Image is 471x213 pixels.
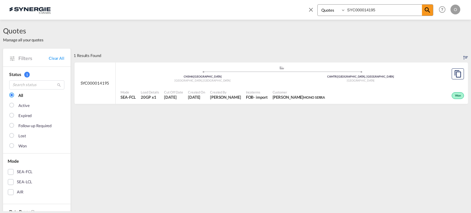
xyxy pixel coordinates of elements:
button: Copy Quote [452,68,464,79]
span: Incoterms [246,90,268,94]
md-icon: icon-close [308,6,314,13]
input: Enter Quotation Number [346,5,422,15]
span: [GEOGRAPHIC_DATA] [174,79,203,82]
span: CNSHA [GEOGRAPHIC_DATA] [184,75,222,78]
div: SEA-FCL [17,169,33,175]
span: Load Details [141,90,159,94]
span: Adriana Groposila [210,94,241,100]
span: [GEOGRAPHIC_DATA] [203,79,231,82]
span: Mode [8,158,19,164]
img: 1f56c880d42311ef80fc7dca854c8e59.png [9,3,51,17]
div: SEA-LCL [17,179,32,185]
div: 1 Results Found [74,49,101,62]
md-checkbox: SEA-LCL [8,179,66,185]
span: Won [455,94,462,98]
span: CAMTR [GEOGRAPHIC_DATA], [GEOGRAPHIC_DATA] [327,75,394,78]
div: Help [437,4,450,15]
span: 20GP x 1 [141,94,159,100]
span: Mode [121,90,136,94]
span: SEA-FCL [121,94,136,100]
span: Created By [210,90,241,94]
md-icon: assets/icons/custom/ship-fill.svg [278,66,285,69]
span: 1 [24,72,30,78]
div: Follow-up Required [18,123,52,129]
span: ANGELO MASTROMONACO MONO SERRA [273,94,325,100]
span: | [193,75,194,78]
div: Won [18,143,27,149]
span: icon-magnify [422,5,433,16]
span: MONO SERRA [303,95,325,99]
md-icon: assets/icons/custom/copyQuote.svg [454,70,461,78]
div: Sort by: Created On [463,49,468,62]
a: Clear All [49,55,64,61]
span: icon-close [308,4,317,19]
span: Filters [18,55,49,62]
span: Status [9,72,21,77]
span: Help [437,4,447,15]
span: Quotes [3,26,44,36]
div: - import [253,94,267,100]
md-icon: icon-magnify [424,6,431,14]
span: 20 Aug 2025 [164,94,183,100]
span: SYC000014195 [81,80,109,86]
span: 20 Aug 2025 [188,94,205,100]
div: O [450,5,460,14]
div: FOB import [246,94,268,100]
span: [GEOGRAPHIC_DATA] [347,79,374,82]
div: SYC000014195 assets/icons/custom/ship-fill.svgassets/icons/custom/roll-o-plane.svgOriginPort of S... [75,63,468,104]
md-checkbox: SEA-FCL [8,169,66,175]
span: Customer [273,90,325,94]
div: Lost [18,133,26,139]
div: FOB [246,94,254,100]
div: Status 1 [9,71,64,78]
span: Cut Off Date [164,90,183,94]
div: Active [18,103,29,109]
input: Search status [9,80,64,89]
span: , [202,79,203,82]
div: Won [452,92,464,99]
span: | [337,75,338,78]
div: AIR [17,189,23,195]
span: Created On [188,90,205,94]
md-checkbox: AIR [8,189,66,195]
div: Expired [18,113,32,119]
span: Manage all your quotes [3,37,44,43]
div: All [18,93,23,99]
md-icon: icon-magnify [57,83,61,87]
